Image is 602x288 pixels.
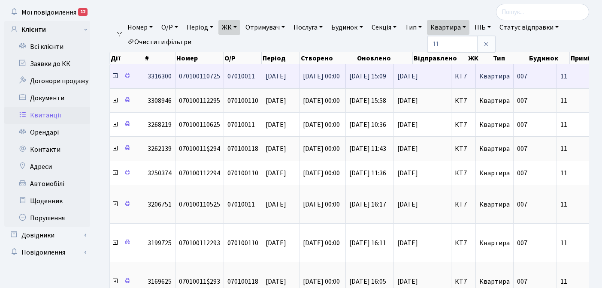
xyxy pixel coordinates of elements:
span: [DATE] [397,145,448,152]
span: КТ7 [455,145,472,152]
span: [DATE] [266,200,286,209]
a: Статус відправки [496,20,562,35]
span: [DATE] 00:00 [303,72,340,81]
a: Адреси [4,158,90,175]
span: [DATE] [397,240,448,246]
span: 07010011 [227,72,255,81]
a: Всі клієнти [4,38,90,55]
a: О/Р [158,20,182,35]
a: Контакти [4,141,90,158]
a: Заявки до КК [4,55,90,72]
th: Дії [110,52,144,64]
span: КТ7 [455,201,472,208]
a: Секція [368,20,400,35]
span: КТ7 [455,97,472,104]
th: Період [262,52,300,64]
th: Відправлено [413,52,468,64]
th: Номер [175,52,224,64]
span: Квартира [479,277,510,286]
span: 007 [517,96,527,105]
span: 070100112293 [179,238,220,248]
a: Номер [124,20,156,35]
th: О/Р [224,52,262,64]
span: КТ7 [455,240,472,246]
span: [DATE] 15:09 [349,72,386,81]
span: 007 [517,168,527,178]
span: [DATE] [266,168,286,178]
span: 070100110 [227,238,258,248]
span: [DATE] [266,238,286,248]
div: 12 [78,8,88,16]
span: Квартира [479,96,510,105]
span: Квартира [479,120,510,129]
span: [DATE] [266,144,286,153]
span: 070100110 [227,168,258,178]
a: ЖК [218,20,240,35]
span: [DATE] 00:00 [303,120,340,129]
span: [DATE] [266,277,286,286]
a: Період [183,20,217,35]
span: КТ7 [455,278,472,285]
th: Тип [492,52,528,64]
span: 3262139 [148,144,172,153]
span: 070100110 [227,96,258,105]
span: [DATE] [397,73,448,80]
span: 3268219 [148,120,172,129]
span: 070100112295 [179,96,220,105]
span: 070100118 [227,277,258,286]
span: 070100110725 [179,72,220,81]
a: Договори продажу [4,72,90,90]
span: [DATE] 10:36 [349,120,386,129]
a: Очистити фільтри [124,35,195,49]
span: 007 [517,200,527,209]
a: Повідомлення [4,244,90,261]
span: 3250374 [148,168,172,178]
span: [DATE] 16:17 [349,200,386,209]
a: Довідники [4,227,90,244]
span: [DATE] [266,120,286,129]
span: [DATE] [397,97,448,104]
a: Квитанції [4,107,90,124]
span: Квартира [479,200,510,209]
span: 07010011 [227,200,255,209]
span: 007 [517,120,527,129]
span: [DATE] 00:00 [303,200,340,209]
span: 3169625 [148,277,172,286]
span: [DATE] 11:36 [349,168,386,178]
span: 07010011 [227,120,255,129]
a: Документи [4,90,90,107]
span: 070100118 [227,144,258,153]
span: [DATE] 00:00 [303,277,340,286]
span: КТ7 [455,73,472,80]
span: [DATE] 00:00 [303,238,340,248]
th: Будинок [528,52,569,64]
span: [DATE] [397,278,448,285]
span: [DATE] 00:00 [303,168,340,178]
span: [DATE] [397,170,448,177]
th: # [144,52,175,64]
a: ПІБ [471,20,494,35]
a: Будинок [328,20,366,35]
span: 070100110525 [179,200,220,209]
a: Клієнти [4,21,90,38]
span: [DATE] [397,201,448,208]
span: [DATE] 00:00 [303,96,340,105]
span: 07010011$293 [179,277,220,286]
a: Орендарі [4,124,90,141]
span: Квартира [479,72,510,81]
span: КТ7 [455,170,472,177]
input: Пошук... [496,4,589,20]
span: [DATE] 11:43 [349,144,386,153]
span: [DATE] 16:05 [349,277,386,286]
span: 07010011$294 [179,144,220,153]
a: Квартира [427,20,469,35]
span: 3316300 [148,72,172,81]
span: 007 [517,144,527,153]
th: Створено [300,52,357,64]
a: Мої повідомлення12 [4,4,90,21]
span: [DATE] 00:00 [303,144,340,153]
span: 3206751 [148,200,172,209]
a: Порушення [4,210,90,227]
a: Щоденник [4,192,90,210]
span: 007 [517,238,527,248]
